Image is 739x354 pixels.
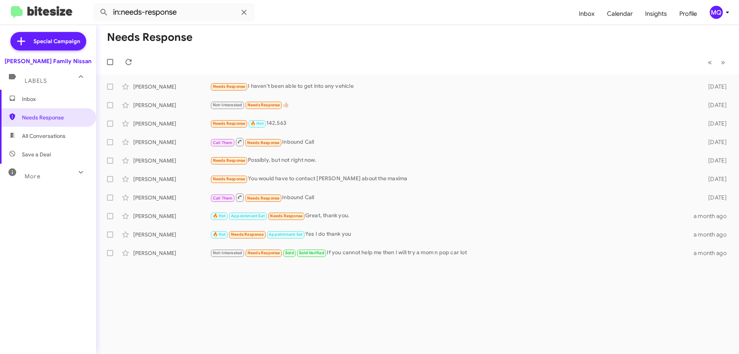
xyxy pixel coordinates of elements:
[270,213,303,218] span: Needs Response
[133,120,210,128] div: [PERSON_NAME]
[696,101,733,109] div: [DATE]
[107,31,192,44] h1: Needs Response
[639,3,673,25] a: Insights
[703,6,731,19] button: MQ
[210,211,694,220] div: Great, thank you.
[210,82,696,91] div: I haven't been able to get into any vehicle
[93,3,255,22] input: Search
[299,250,324,255] span: Sold Verified
[696,83,733,91] div: [DATE]
[213,102,242,107] span: Not-Interested
[210,119,696,128] div: 142,563
[210,101,696,109] div: 👍🏼
[231,213,265,218] span: Appointment Set
[22,151,51,158] span: Save a Deal
[285,250,294,255] span: Sold
[251,121,264,126] span: 🔥 Hot
[708,57,712,67] span: «
[716,54,730,70] button: Next
[133,175,210,183] div: [PERSON_NAME]
[694,231,733,238] div: a month ago
[213,121,246,126] span: Needs Response
[213,232,226,237] span: 🔥 Hot
[213,196,233,201] span: Call Them
[133,249,210,257] div: [PERSON_NAME]
[673,3,703,25] a: Profile
[25,77,47,84] span: Labels
[210,193,696,202] div: Inbound Call
[601,3,639,25] a: Calendar
[696,120,733,128] div: [DATE]
[133,194,210,201] div: [PERSON_NAME]
[210,156,696,165] div: Possibly, but not right now.
[210,248,694,257] div: If you cannot help me then I will try a mom n pop car lot
[22,114,87,121] span: Needs Response
[133,101,210,109] div: [PERSON_NAME]
[133,231,210,238] div: [PERSON_NAME]
[133,138,210,146] div: [PERSON_NAME]
[696,138,733,146] div: [DATE]
[133,157,210,164] div: [PERSON_NAME]
[721,57,725,67] span: »
[694,212,733,220] div: a month ago
[33,37,80,45] span: Special Campaign
[133,212,210,220] div: [PERSON_NAME]
[247,102,280,107] span: Needs Response
[133,83,210,91] div: [PERSON_NAME]
[210,174,696,183] div: You would have to contact [PERSON_NAME] about the maxima
[213,84,246,89] span: Needs Response
[269,232,303,237] span: Appointment Set
[231,232,264,237] span: Needs Response
[696,194,733,201] div: [DATE]
[22,95,87,103] span: Inbox
[213,176,246,181] span: Needs Response
[213,213,226,218] span: 🔥 Hot
[247,196,280,201] span: Needs Response
[210,230,694,239] div: Yes I do thank you
[704,54,730,70] nav: Page navigation example
[25,173,40,180] span: More
[696,157,733,164] div: [DATE]
[5,57,92,65] div: [PERSON_NAME] Family Nissan
[213,140,233,145] span: Call Them
[213,250,242,255] span: Not-Interested
[573,3,601,25] a: Inbox
[247,140,280,145] span: Needs Response
[247,250,280,255] span: Needs Response
[213,158,246,163] span: Needs Response
[10,32,86,50] a: Special Campaign
[710,6,723,19] div: MQ
[703,54,717,70] button: Previous
[696,175,733,183] div: [DATE]
[22,132,65,140] span: All Conversations
[694,249,733,257] div: a month ago
[210,137,696,147] div: Inbound Call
